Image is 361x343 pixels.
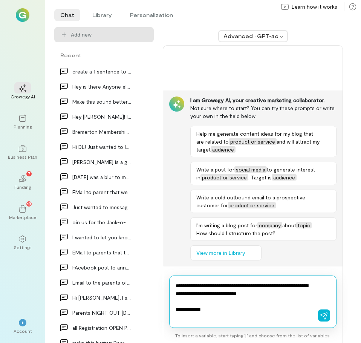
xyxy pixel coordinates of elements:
div: Recent [54,51,154,59]
div: [DATE] was a blur to me my head was pounding and I… [72,173,131,181]
div: *Account [9,313,36,340]
div: Bremerton Membership Good morning Team! As all of… [72,128,131,136]
a: Settings [9,229,36,256]
div: Just wanted to message this to you personally, ab… [72,203,131,211]
div: Funding [14,184,31,190]
a: Growegy AI [9,78,36,106]
span: audience [272,174,297,181]
span: audience [211,146,236,153]
div: create a 1 sentence to discribe dress up day with… [72,67,131,75]
span: product or service [229,138,277,145]
div: Business Plan [8,154,37,160]
span: . Target is [248,174,272,181]
span: Add new [71,31,92,38]
div: Hey is there Anyone else that can do the moonsnai… [72,83,131,90]
div: Advanced · GPT‑4o [223,32,278,40]
span: . [236,146,237,153]
div: [PERSON_NAME] is a great kid, he's creative but does nee… [72,158,131,166]
div: all Registration OPEN Program Offerings STARTS SE… [72,324,131,332]
span: Write a post for [196,166,234,173]
div: Hey [PERSON_NAME]! I’m trying to get my schedule figured… [72,113,131,121]
div: EMail to parent that we have thier child register… [72,188,131,196]
li: Library [86,9,118,21]
div: Account [14,328,32,334]
a: Funding [9,169,36,196]
span: product or service [200,174,248,181]
span: social media [234,166,267,173]
a: Marketplace [9,199,36,226]
div: Growegy AI [11,93,35,100]
span: about [282,222,296,228]
div: I wanted to let you know that I’ll be pulling Nic… [72,233,131,241]
div: Hi [PERSON_NAME], I spoke with [PERSON_NAME] [DATE] about… [72,294,131,302]
div: EMail to parents that thier child [PERSON_NAME], pulled o… [72,248,131,256]
button: View more in Library [190,245,262,260]
span: Help me generate content ideas for my blog that are related to [196,130,313,145]
span: company [257,222,282,228]
div: To insert a variable, start typing ‘[’ and choose from the list of variables [169,328,337,343]
a: Planning [9,109,36,136]
div: oin us for the Jack-o-Lantern Jubilee [DATE]… [72,218,131,226]
span: product or service [228,202,276,208]
li: Personalization [124,9,179,21]
span: Learn how it works [292,3,337,11]
button: Write a post forsocial mediato generate interest inproduct or service. Target isaudience. [190,162,337,185]
div: Email to the parents of [PERSON_NAME], That Te… [72,279,131,286]
span: I’m writing a blog post for [196,222,257,228]
div: Marketplace [9,214,37,220]
button: Help me generate content ideas for my blog that are related toproduct or serviceand will attract ... [190,126,337,157]
span: . [297,174,298,181]
span: View more in Library [196,249,245,257]
span: . [276,202,277,208]
div: Parents NIGHT OUT [DATE] make a d… [72,309,131,317]
a: Business Plan [9,139,36,166]
div: I am Growegy AI, your creative marketing collaborator. [190,96,337,104]
button: I’m writing a blog post forcompanyabouttopic. How should I structure the post? [190,217,337,241]
span: 13 [27,200,31,207]
div: Settings [14,244,32,250]
div: Planning [14,124,32,130]
div: Make this sound better for a text message Hey [PERSON_NAME]… [72,98,131,106]
div: Hi DL! Just wanted to let you know I thought I w… [72,143,131,151]
button: Write a cold outbound email to a prospective customer forproduct or service. [190,190,337,213]
span: 7 [28,170,31,177]
div: Not sure where to start? You can try these prompts or write your own in the field below. [190,104,337,120]
span: Write a cold outbound email to a prospective customer for [196,194,305,208]
li: Chat [54,9,80,21]
div: FAcebook post to annouce a promotion to [GEOGRAPHIC_DATA]… [72,263,131,271]
span: topic [296,222,312,228]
